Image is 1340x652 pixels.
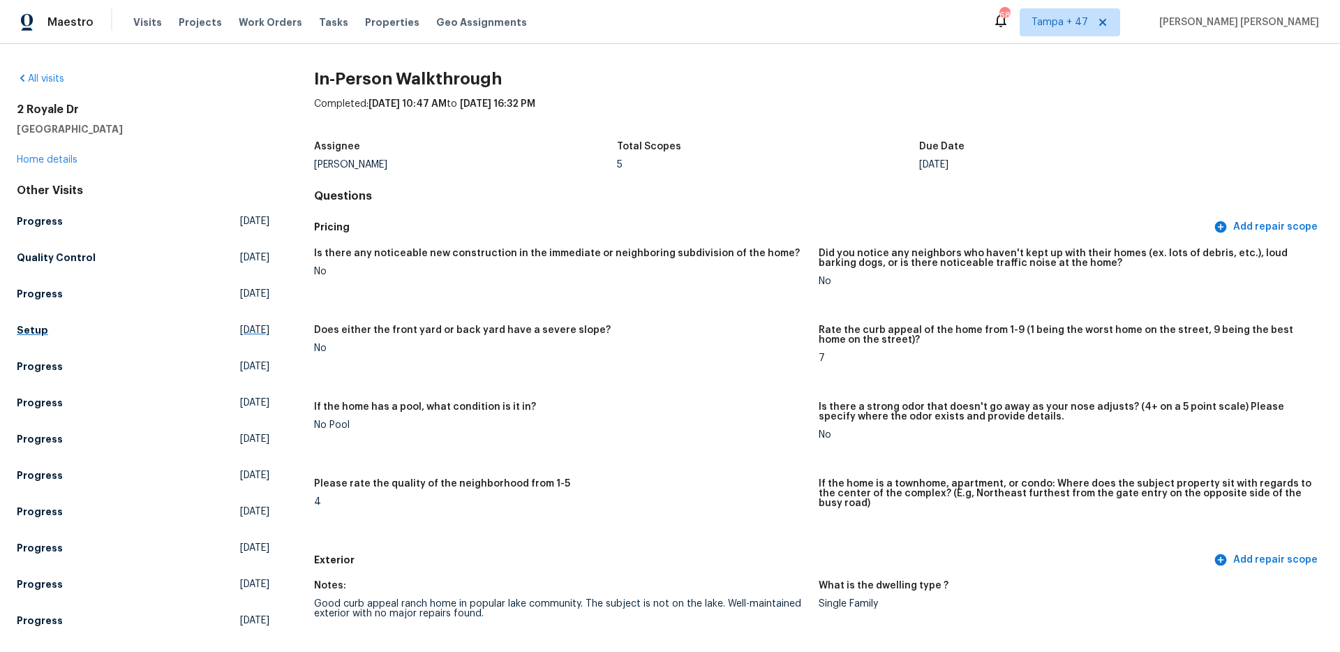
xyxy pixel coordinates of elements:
[17,396,63,410] h5: Progress
[17,427,269,452] a: Progress[DATE]
[314,553,1211,568] h5: Exterior
[17,155,77,165] a: Home details
[1032,15,1088,29] span: Tampa + 47
[314,72,1323,86] h2: In-Person Walkthrough
[17,360,63,373] h5: Progress
[17,535,269,561] a: Progress[DATE]
[314,420,807,430] div: No Pool
[179,15,222,29] span: Projects
[314,97,1323,133] div: Completed: to
[17,390,269,415] a: Progress[DATE]
[17,287,63,301] h5: Progress
[314,249,800,258] h5: Is there any noticeable new construction in the immediate or neighboring subdivision of the home?
[314,325,611,335] h5: Does either the front yard or back yard have a severe slope?
[240,360,269,373] span: [DATE]
[314,220,1211,235] h5: Pricing
[368,99,447,109] span: [DATE] 10:47 AM
[240,214,269,228] span: [DATE]
[17,281,269,306] a: Progress[DATE]
[314,581,346,591] h5: Notes:
[819,479,1312,508] h5: If the home is a townhome, apartment, or condo: Where does the subject property sit with regards ...
[239,15,302,29] span: Work Orders
[17,214,63,228] h5: Progress
[314,479,570,489] h5: Please rate the quality of the neighborhood from 1-5
[240,505,269,519] span: [DATE]
[1216,551,1318,569] span: Add repair scope
[17,463,269,488] a: Progress[DATE]
[819,430,1312,440] div: No
[240,614,269,628] span: [DATE]
[17,245,269,270] a: Quality Control[DATE]
[17,432,63,446] h5: Progress
[17,354,269,379] a: Progress[DATE]
[819,276,1312,286] div: No
[314,142,360,151] h5: Assignee
[314,189,1323,203] h4: Questions
[17,122,269,136] h5: [GEOGRAPHIC_DATA]
[17,608,269,633] a: Progress[DATE]
[314,497,807,507] div: 4
[133,15,162,29] span: Visits
[240,577,269,591] span: [DATE]
[365,15,419,29] span: Properties
[240,432,269,446] span: [DATE]
[314,160,617,170] div: [PERSON_NAME]
[999,8,1009,22] div: 685
[314,343,807,353] div: No
[314,599,807,618] div: Good curb appeal ranch home in popular lake community. The subject is not on the lake. Well-maint...
[436,15,527,29] span: Geo Assignments
[47,15,94,29] span: Maestro
[17,318,269,343] a: Setup[DATE]
[819,599,1312,609] div: Single Family
[17,499,269,524] a: Progress[DATE]
[17,577,63,591] h5: Progress
[819,402,1312,422] h5: Is there a strong odor that doesn't go away as your nose adjusts? (4+ on a 5 point scale) Please ...
[314,267,807,276] div: No
[819,581,948,591] h5: What is the dwelling type ?
[17,505,63,519] h5: Progress
[17,323,48,337] h5: Setup
[240,251,269,265] span: [DATE]
[17,541,63,555] h5: Progress
[17,251,96,265] h5: Quality Control
[319,17,348,27] span: Tasks
[314,402,536,412] h5: If the home has a pool, what condition is it in?
[240,323,269,337] span: [DATE]
[819,249,1312,268] h5: Did you notice any neighbors who haven't kept up with their homes (ex. lots of debris, etc.), lou...
[17,184,269,198] div: Other Visits
[240,287,269,301] span: [DATE]
[17,614,63,628] h5: Progress
[17,572,269,597] a: Progress[DATE]
[1211,214,1323,240] button: Add repair scope
[240,468,269,482] span: [DATE]
[1211,547,1323,573] button: Add repair scope
[819,353,1312,363] div: 7
[240,396,269,410] span: [DATE]
[1154,15,1319,29] span: [PERSON_NAME] [PERSON_NAME]
[617,160,920,170] div: 5
[460,99,535,109] span: [DATE] 16:32 PM
[17,209,269,234] a: Progress[DATE]
[240,541,269,555] span: [DATE]
[17,74,64,84] a: All visits
[1216,218,1318,236] span: Add repair scope
[17,468,63,482] h5: Progress
[17,103,269,117] h2: 2 Royale Dr
[919,160,1222,170] div: [DATE]
[819,325,1312,345] h5: Rate the curb appeal of the home from 1-9 (1 being the worst home on the street, 9 being the best...
[617,142,681,151] h5: Total Scopes
[919,142,965,151] h5: Due Date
